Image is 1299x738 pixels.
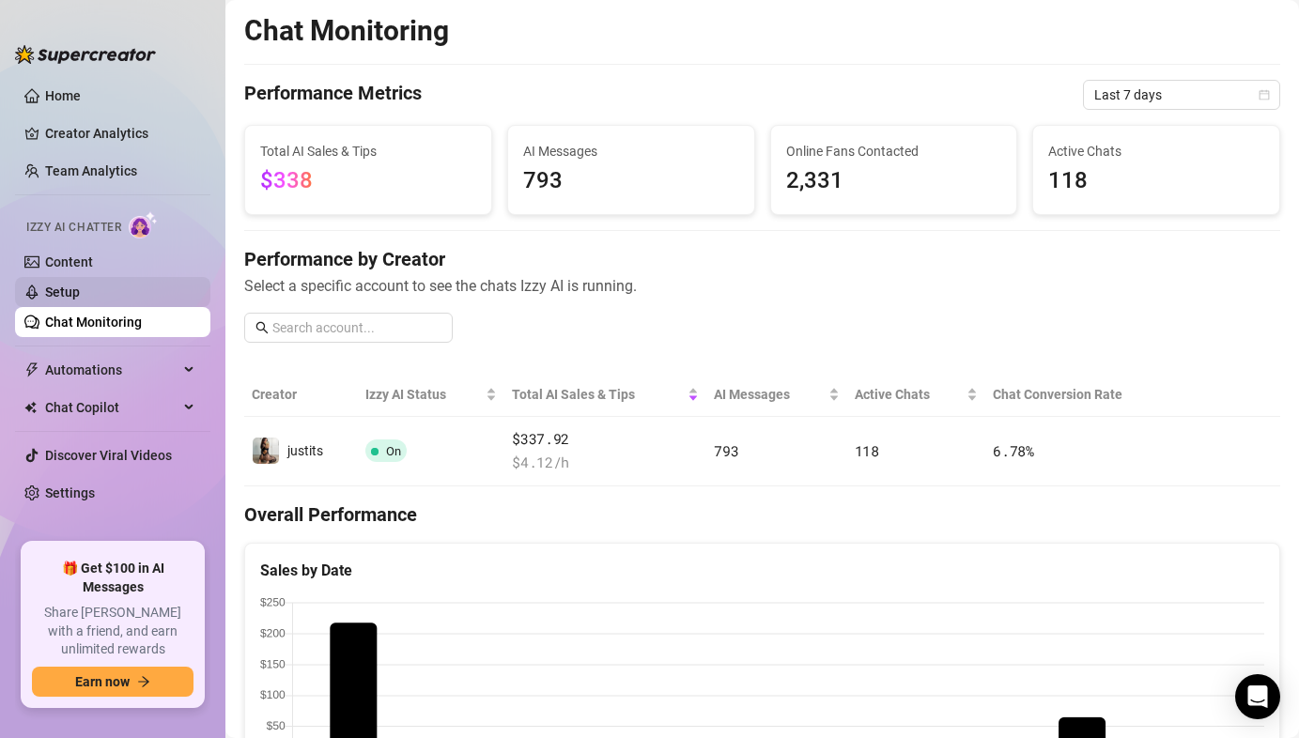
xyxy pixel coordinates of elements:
[260,141,476,161] span: Total AI Sales & Tips
[512,384,684,405] span: Total AI Sales & Tips
[45,392,178,423] span: Chat Copilot
[137,675,150,688] span: arrow-right
[244,501,1280,528] h4: Overall Performance
[45,163,137,178] a: Team Analytics
[714,384,824,405] span: AI Messages
[24,401,37,414] img: Chat Copilot
[255,321,269,334] span: search
[786,163,1002,199] span: 2,331
[504,373,706,417] th: Total AI Sales & Tips
[272,317,441,338] input: Search account...
[1048,163,1264,199] span: 118
[15,45,156,64] img: logo-BBDzfeDw.svg
[244,13,449,49] h2: Chat Monitoring
[45,315,142,330] a: Chat Monitoring
[287,443,323,458] span: justits
[244,80,422,110] h4: Performance Metrics
[244,246,1280,272] h4: Performance by Creator
[32,604,193,659] span: Share [PERSON_NAME] with a friend, and earn unlimited rewards
[75,674,130,689] span: Earn now
[24,362,39,377] span: thunderbolt
[985,373,1176,417] th: Chat Conversion Rate
[1048,141,1264,161] span: Active Chats
[26,219,121,237] span: Izzy AI Chatter
[260,559,1264,582] div: Sales by Date
[45,448,172,463] a: Discover Viral Videos
[847,373,986,417] th: Active Chats
[244,274,1280,298] span: Select a specific account to see the chats Izzy AI is running.
[32,560,193,596] span: 🎁 Get $100 in AI Messages
[993,441,1034,460] span: 6.78 %
[45,118,195,148] a: Creator Analytics
[714,441,738,460] span: 793
[523,163,739,199] span: 793
[512,428,699,451] span: $337.92
[386,444,401,458] span: On
[512,452,699,474] span: $ 4.12 /h
[706,373,846,417] th: AI Messages
[244,373,358,417] th: Creator
[45,254,93,269] a: Content
[1094,81,1269,109] span: Last 7 days
[45,355,178,385] span: Automations
[358,373,504,417] th: Izzy AI Status
[32,667,193,697] button: Earn nowarrow-right
[855,441,879,460] span: 118
[855,384,964,405] span: Active Chats
[45,485,95,500] a: Settings
[129,211,158,238] img: AI Chatter
[523,141,739,161] span: AI Messages
[1235,674,1280,719] div: Open Intercom Messenger
[45,88,81,103] a: Home
[260,167,313,193] span: $338
[365,384,482,405] span: Izzy AI Status
[786,141,1002,161] span: Online Fans Contacted
[45,284,80,300] a: Setup
[253,438,279,464] img: justits
[1259,89,1270,100] span: calendar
